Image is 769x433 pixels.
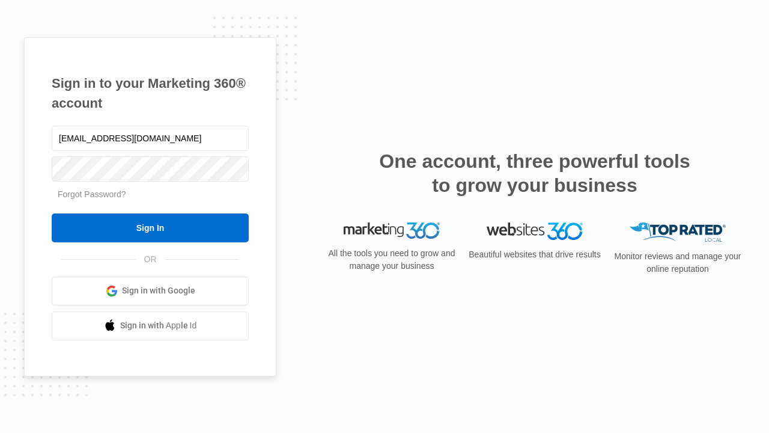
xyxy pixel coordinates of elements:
[122,284,195,297] span: Sign in with Google
[467,248,602,261] p: Beautiful websites that drive results
[52,213,249,242] input: Sign In
[630,223,726,242] img: Top Rated Local
[52,73,249,113] h1: Sign in to your Marketing 360® account
[120,319,197,332] span: Sign in with Apple Id
[52,312,249,340] a: Sign in with Apple Id
[324,247,459,272] p: All the tools you need to grow and manage your business
[344,223,440,239] img: Marketing 360
[58,189,126,199] a: Forgot Password?
[487,223,583,240] img: Websites 360
[136,253,165,266] span: OR
[375,149,694,197] h2: One account, three powerful tools to grow your business
[52,277,249,306] a: Sign in with Google
[610,250,745,275] p: Monitor reviews and manage your online reputation
[52,126,249,151] input: Email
